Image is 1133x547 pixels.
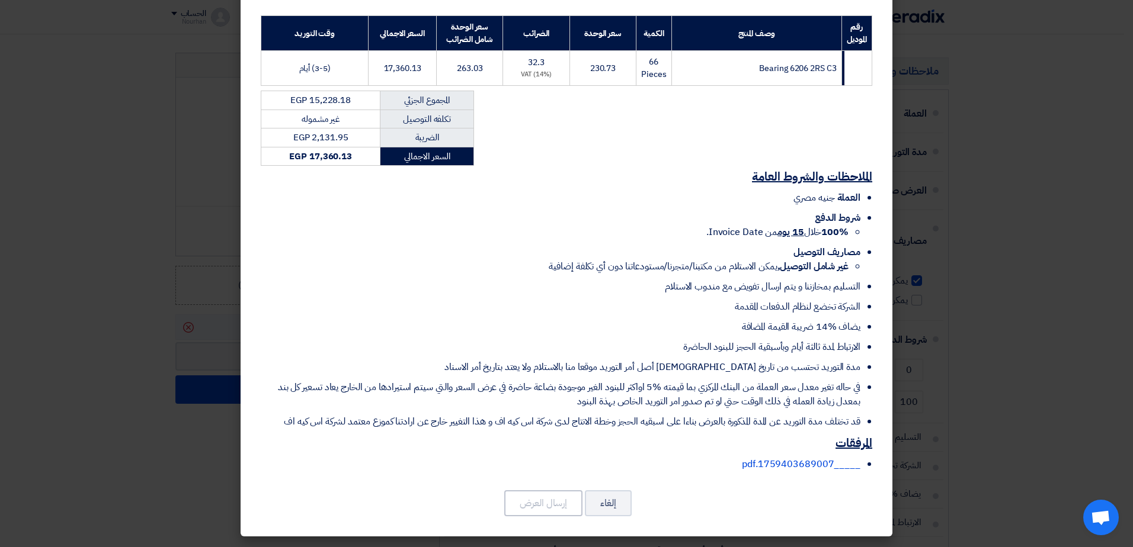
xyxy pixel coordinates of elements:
[837,191,860,205] span: العملة
[569,16,636,51] th: سعر الوحدة
[641,56,666,81] span: 66 Pieces
[384,62,421,75] span: 17,360.13
[528,56,545,69] span: 32.3
[289,150,352,163] strong: EGP 17,360.13
[380,91,474,110] td: المجموع الجزئي
[590,62,616,75] span: 230.73
[302,112,340,126] span: غير مشموله
[457,62,482,75] span: 263.03
[261,259,849,273] li: يمكن الاستلام من مكتبنا/متجرنا/مستودعاتنا دون أي تكلفة إضافية
[759,62,836,75] span: Bearing 6206 2RS C3
[261,91,380,110] td: EGP 15,228.18
[1083,500,1119,535] div: Open chat
[261,300,860,314] li: الشركة تخضع لنظام الدفعات المقدمة
[503,16,569,51] th: الضرائب
[261,414,860,429] li: قد تختلف مدة التوريد عن المدة المذكورة بالعرض بناءا على اسبقيه الحجز وخطة الانتاج لدى شركة اس كيه...
[706,225,849,239] span: خلال من Invoice Date.
[380,110,474,128] td: تكلفه التوصيل
[261,360,860,374] li: مدة التوريد تحتسب من تاريخ [DEMOGRAPHIC_DATA] أصل أمر التوريد موقعا منا بالاستلام ولا يعتد بتاريخ...
[671,16,841,51] th: وصف المنتج
[815,211,860,225] span: شروط الدفع
[752,168,872,185] u: الملاحظات والشروط العامة
[742,457,860,471] a: _____1759403689007.pdf
[793,191,834,205] span: جنيه مصري
[293,131,348,144] span: EGP 2,131.95
[777,259,849,273] strong: غير شامل التوصيل,
[821,225,849,239] strong: 100%
[261,340,860,354] li: الارتباط لمدة ثالثة أيام وبأسبقية الحجز للبنود الحاضرة
[585,490,632,516] button: إلغاء
[380,128,474,147] td: الضريبة
[261,16,369,51] th: وقت التوريد
[261,320,860,334] li: يضاف %14 ضريبة القيمة المضافة
[369,16,437,51] th: السعر الاجمالي
[380,147,474,166] td: السعر الاجمالي
[261,279,860,294] li: التسليم بمخازننا و يتم ارسال تفويض مع مندوب الاستلام
[508,70,564,80] div: (14%) VAT
[261,380,860,408] li: في حاله تغير معدل سعر العملة من البنك المركزي بما قيمته %5 اواكثر للبنود الغير موجودة بضاعة حاضرة...
[299,62,331,75] span: (3-5) أيام
[437,16,503,51] th: سعر الوحدة شامل الضرائب
[504,490,582,516] button: إرسال العرض
[841,16,872,51] th: رقم الموديل
[777,225,804,239] u: 15 يوم
[836,434,872,452] u: المرفقات
[793,245,860,259] span: مصاريف التوصيل
[636,16,671,51] th: الكمية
